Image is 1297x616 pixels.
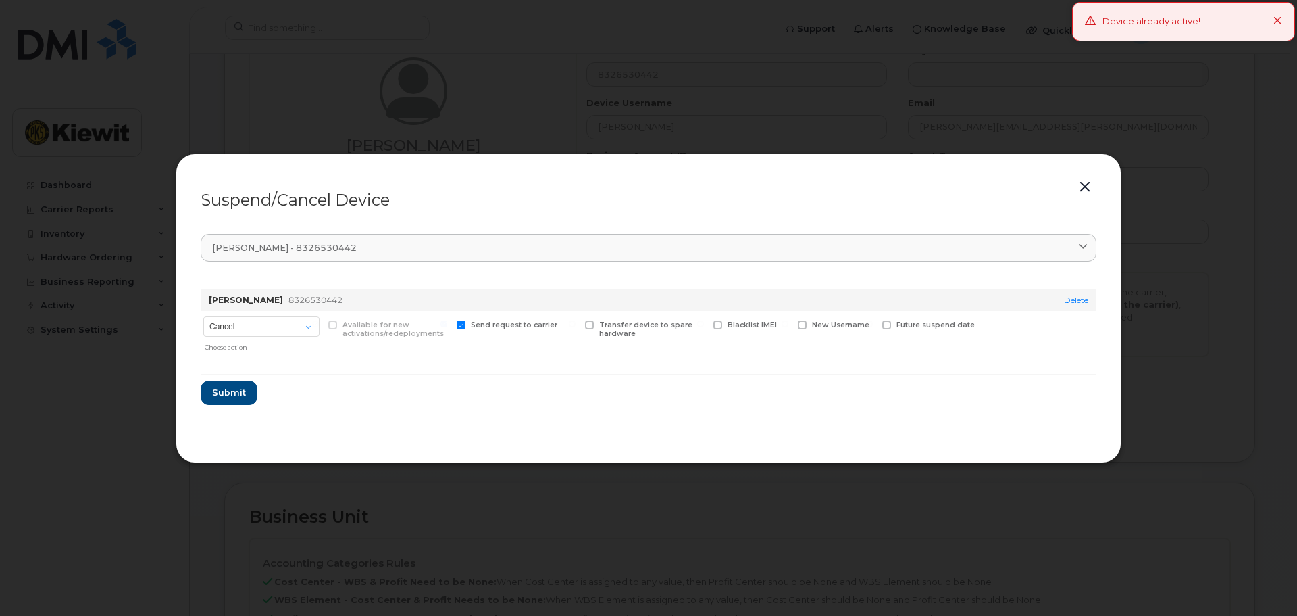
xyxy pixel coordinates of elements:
div: Choose action [205,338,320,352]
input: Transfer device to spare hardware [569,321,576,327]
strong: [PERSON_NAME] [209,295,283,305]
input: Future suspend date [866,321,873,327]
input: Available for new activations/redeployments [312,321,319,327]
span: Send request to carrier [471,321,557,329]
span: Blacklist IMEI [728,321,777,329]
iframe: Messenger Launcher [1238,557,1287,606]
span: Available for new activations/redeployments [342,321,444,338]
span: 8326530442 [288,295,342,305]
div: Suspend/Cancel Device [201,192,1096,208]
span: New Username [812,321,869,329]
input: Send request to carrier [440,321,447,327]
input: Blacklist IMEI [697,321,704,327]
div: Device already active! [1102,15,1200,28]
span: Submit [212,386,246,399]
span: Future suspend date [896,321,975,329]
a: [PERSON_NAME] - 8326530442 [201,234,1096,262]
input: New Username [782,321,788,327]
a: Delete [1064,295,1088,305]
button: Submit [201,381,257,405]
span: [PERSON_NAME] - 8326530442 [212,241,357,254]
span: Transfer device to spare hardware [599,321,692,338]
